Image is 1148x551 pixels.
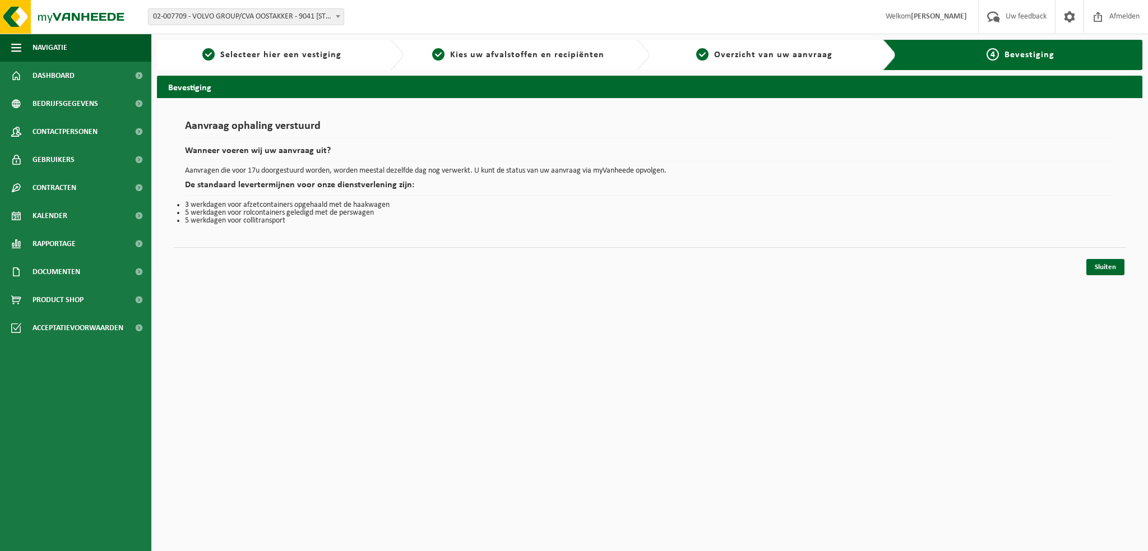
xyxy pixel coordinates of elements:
[33,34,67,62] span: Navigatie
[33,230,76,258] span: Rapportage
[33,286,84,314] span: Product Shop
[655,48,874,62] a: 3Overzicht van uw aanvraag
[714,50,832,59] span: Overzicht van uw aanvraag
[1086,259,1124,275] a: Sluiten
[185,121,1114,138] h1: Aanvraag ophaling verstuurd
[149,9,344,25] span: 02-007709 - VOLVO GROUP/CVA OOSTAKKER - 9041 OOSTAKKER, SMALLEHEERWEG 31
[185,201,1114,209] li: 3 werkdagen voor afzetcontainers opgehaald met de haakwagen
[33,202,67,230] span: Kalender
[185,146,1114,161] h2: Wanneer voeren wij uw aanvraag uit?
[450,50,604,59] span: Kies uw afvalstoffen en recipiënten
[1004,50,1054,59] span: Bevestiging
[157,76,1142,98] h2: Bevestiging
[33,314,123,342] span: Acceptatievoorwaarden
[185,180,1114,196] h2: De standaard levertermijnen voor onze dienstverlening zijn:
[202,48,215,61] span: 1
[33,62,75,90] span: Dashboard
[33,118,98,146] span: Contactpersonen
[148,8,344,25] span: 02-007709 - VOLVO GROUP/CVA OOSTAKKER - 9041 OOSTAKKER, SMALLEHEERWEG 31
[33,258,80,286] span: Documenten
[163,48,381,62] a: 1Selecteer hier een vestiging
[432,48,445,61] span: 2
[185,167,1114,175] p: Aanvragen die voor 17u doorgestuurd worden, worden meestal dezelfde dag nog verwerkt. U kunt de s...
[185,217,1114,225] li: 5 werkdagen voor collitransport
[409,48,628,62] a: 2Kies uw afvalstoffen en recipiënten
[33,90,98,118] span: Bedrijfsgegevens
[185,209,1114,217] li: 5 werkdagen voor rolcontainers geledigd met de perswagen
[911,12,967,21] strong: [PERSON_NAME]
[696,48,709,61] span: 3
[987,48,999,61] span: 4
[33,146,75,174] span: Gebruikers
[220,50,341,59] span: Selecteer hier een vestiging
[33,174,76,202] span: Contracten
